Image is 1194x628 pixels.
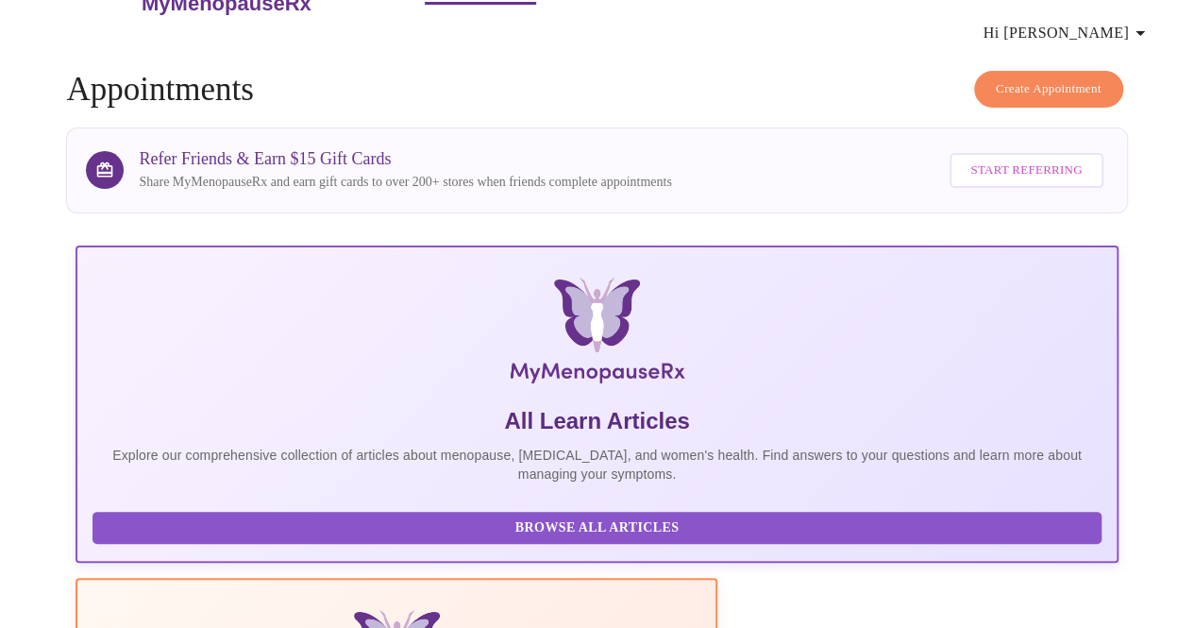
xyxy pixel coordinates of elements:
h3: Refer Friends & Earn $15 Gift Cards [139,149,671,169]
h4: Appointments [66,71,1127,109]
a: Start Referring [945,144,1107,197]
h5: All Learn Articles [92,406,1101,436]
button: Browse All Articles [92,512,1101,545]
span: Create Appointment [996,78,1102,100]
p: Explore our comprehensive collection of articles about menopause, [MEDICAL_DATA], and women's hea... [92,446,1101,484]
img: MyMenopauseRx Logo [249,278,944,391]
p: Share MyMenopauseRx and earn gift cards to over 200+ stores when friends complete appointments [139,173,671,192]
button: Start Referring [950,153,1102,188]
button: Hi [PERSON_NAME] [976,14,1159,52]
span: Start Referring [970,160,1082,181]
span: Browse All Articles [111,517,1082,540]
span: Hi [PERSON_NAME] [984,20,1152,46]
a: Browse All Articles [92,518,1105,535]
button: Create Appointment [974,71,1123,108]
